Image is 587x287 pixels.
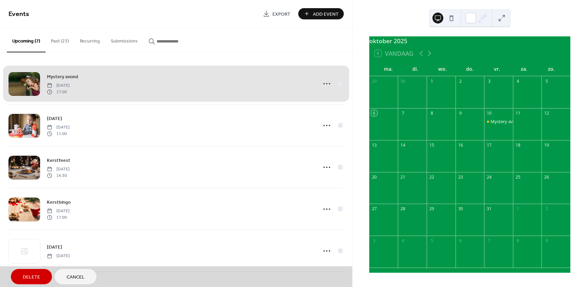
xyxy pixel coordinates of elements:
span: Events [8,7,29,21]
div: ma. [375,62,402,76]
div: 31 [486,206,492,212]
div: 22 [429,174,435,180]
div: 13 [371,142,377,148]
button: Recurring [74,28,105,52]
div: 27 [371,206,377,212]
div: 12 [544,110,550,116]
span: Cancel [67,274,85,281]
div: 17 [486,142,492,148]
div: 19 [544,142,550,148]
div: 14 [400,142,406,148]
div: Mystery avond [484,118,513,124]
div: 9 [544,238,550,244]
div: 2 [458,78,463,84]
button: Upcoming (7) [7,28,46,52]
div: zo. [538,62,565,76]
div: 2 [544,206,550,212]
button: Submissions [105,28,143,52]
div: 9 [458,110,463,116]
span: Export [272,11,290,18]
button: Cancel [55,269,96,284]
div: do. [456,62,483,76]
div: oktober 2025 [369,36,570,45]
button: Add Event [298,8,344,19]
div: di. [402,62,429,76]
div: 16 [458,142,463,148]
div: 4 [515,78,521,84]
div: 25 [515,174,521,180]
div: 23 [458,174,463,180]
div: wo. [429,62,456,76]
div: 10 [486,110,492,116]
div: Mystery avond [491,118,521,124]
div: 28 [400,206,406,212]
span: Delete [23,274,40,281]
div: za. [511,62,538,76]
div: 3 [371,238,377,244]
div: 26 [544,174,550,180]
div: 29 [371,78,377,84]
div: 8 [515,238,521,244]
div: 18 [515,142,521,148]
div: 15 [429,142,435,148]
div: 7 [486,238,492,244]
div: 8 [429,110,435,116]
span: Add Event [313,11,339,18]
div: 30 [458,206,463,212]
a: Export [258,8,296,19]
div: 5 [544,78,550,84]
button: Delete [11,269,52,284]
div: vr. [483,62,511,76]
div: 5 [429,238,435,244]
div: 29 [429,206,435,212]
div: 4 [400,238,406,244]
div: 11 [515,110,521,116]
div: 1 [429,78,435,84]
div: 24 [486,174,492,180]
div: 6 [371,110,377,116]
div: 6 [458,238,463,244]
div: 7 [400,110,406,116]
div: 3 [486,78,492,84]
div: 20 [371,174,377,180]
div: 1 [515,206,521,212]
button: Past (23) [46,28,74,52]
div: 21 [400,174,406,180]
div: 30 [400,78,406,84]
